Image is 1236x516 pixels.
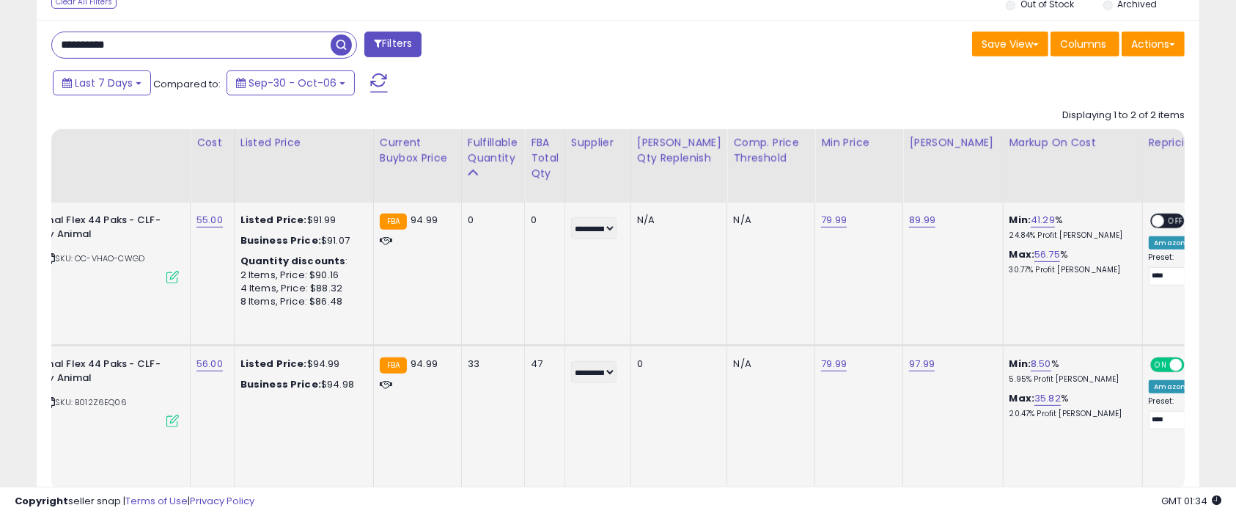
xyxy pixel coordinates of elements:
div: $91.99 [240,214,362,227]
a: 97.99 [909,357,935,371]
div: Amazon AI [1149,236,1200,250]
a: 8.50 [1031,357,1051,371]
div: Repricing [1149,135,1205,150]
span: | SKU: OC-VHAO-CWGD [43,252,144,264]
span: 94.99 [411,213,438,227]
div: 0 [531,214,553,227]
div: Comp. Price Threshold [733,135,809,166]
a: 79.99 [821,357,847,371]
div: $91.07 [240,234,362,247]
div: 4 Items, Price: $88.32 [240,282,362,295]
button: Filters [364,32,422,57]
div: : [240,255,362,268]
div: Current Buybox Price [380,135,455,166]
div: 33 [468,357,513,371]
a: 79.99 [821,213,847,228]
b: Listed Price: [240,357,307,371]
strong: Copyright [15,494,68,508]
div: FBA Total Qty [531,135,559,181]
div: 8 Items, Price: $86.48 [240,295,362,308]
div: Supplier [571,135,625,150]
span: OFF [1164,215,1188,228]
div: % [1009,214,1131,241]
div: Fulfillable Quantity [468,135,518,166]
div: 2 Items, Price: $90.16 [240,269,362,282]
div: $94.98 [240,378,362,391]
span: ON [1152,359,1170,371]
p: 20.47% Profit [PERSON_NAME] [1009,409,1131,419]
a: 35.82 [1034,391,1061,406]
small: FBA [380,357,407,374]
b: Business Price: [240,233,321,247]
a: 89.99 [909,213,935,228]
div: Preset: [1149,252,1200,286]
div: % [1009,357,1131,385]
b: Max: [1009,391,1035,405]
b: Listed Price: [240,213,307,227]
div: $94.99 [240,357,362,371]
b: Min: [1009,357,1031,371]
button: Columns [1051,32,1119,57]
span: 94.99 [411,357,438,371]
div: Cost [196,135,228,150]
th: CSV column name: cust_attr_1_Supplier [564,129,630,203]
span: Columns [1060,37,1106,51]
span: 2025-10-15 01:34 GMT [1161,494,1221,508]
span: Compared to: [153,77,221,91]
div: [PERSON_NAME] [909,135,996,150]
button: Last 7 Days [53,70,151,95]
div: Displaying 1 to 2 of 2 items [1062,109,1185,123]
a: 41.29 [1031,213,1055,228]
div: Min Price [821,135,897,150]
b: Business Price: [240,377,321,391]
b: Quantity discounts [240,254,346,268]
p: 30.77% Profit [PERSON_NAME] [1009,265,1131,275]
div: Preset: [1149,396,1200,429]
a: 55.00 [196,213,223,228]
div: seller snap | | [15,495,254,509]
a: 56.75 [1034,247,1060,262]
div: % [1009,248,1131,275]
div: Listed Price [240,135,367,150]
b: Min: [1009,213,1031,227]
p: 5.95% Profit [PERSON_NAME] [1009,374,1131,385]
a: 56.00 [196,357,223,371]
div: Amazon AI [1149,380,1200,393]
span: Last 7 Days [75,76,133,90]
button: Sep-30 - Oct-06 [227,70,355,95]
p: 24.84% Profit [PERSON_NAME] [1009,230,1131,241]
div: % [1009,392,1131,419]
button: Actions [1122,32,1185,57]
th: The percentage added to the cost of goods (COGS) that forms the calculator for Min & Max prices. [1003,129,1142,203]
div: N/A [733,214,803,227]
b: Max: [1009,247,1035,261]
span: | SKU: B012Z6EQ06 [43,396,127,408]
div: [PERSON_NAME] Qty Replenish [637,135,721,166]
div: Markup on Cost [1009,135,1136,150]
span: Sep-30 - Oct-06 [249,76,336,90]
div: N/A [733,357,803,371]
button: Save View [972,32,1048,57]
div: 0 [637,357,716,371]
small: FBA [380,214,407,230]
span: OFF [1182,359,1205,371]
div: N/A [637,214,716,227]
div: 47 [531,357,553,371]
div: 0 [468,214,513,227]
a: Terms of Use [125,494,188,508]
a: Privacy Policy [190,494,254,508]
th: Please note that this number is a calculation based on your required days of coverage and your ve... [630,129,727,203]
